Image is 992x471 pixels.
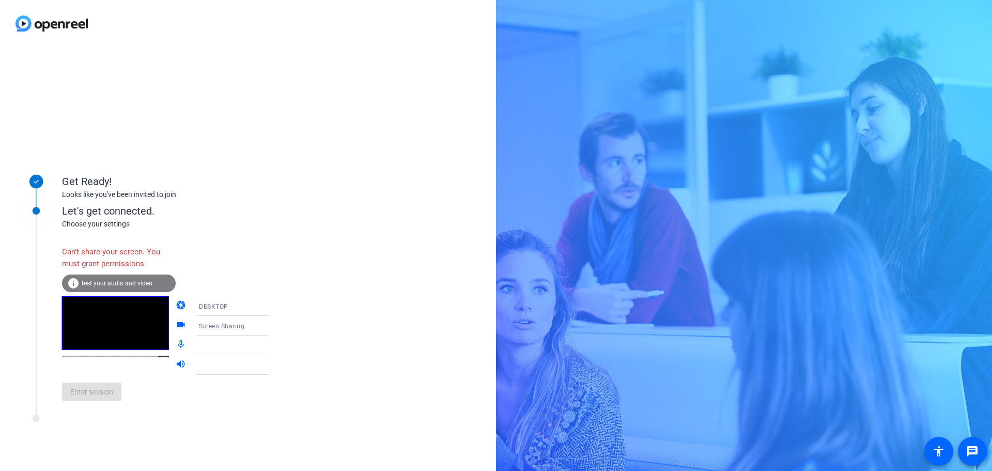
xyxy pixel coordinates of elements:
mat-icon: message [966,445,979,458]
span: DESKTOP [199,303,228,310]
div: Get Ready! [62,174,269,189]
div: Let's get connected. [62,203,290,219]
span: Screen Sharing [199,323,244,330]
mat-icon: accessibility [933,445,945,458]
mat-icon: videocam [176,320,188,332]
mat-icon: mic_none [176,339,188,352]
mat-icon: camera [176,300,188,312]
mat-icon: volume_up [176,359,188,371]
div: Can't share your screen. You must grant permissions. [62,241,176,275]
span: Test your audio and video [81,280,152,287]
div: Looks like you've been invited to join [62,189,269,200]
div: Choose your settings [62,219,290,230]
mat-icon: info [67,277,80,290]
